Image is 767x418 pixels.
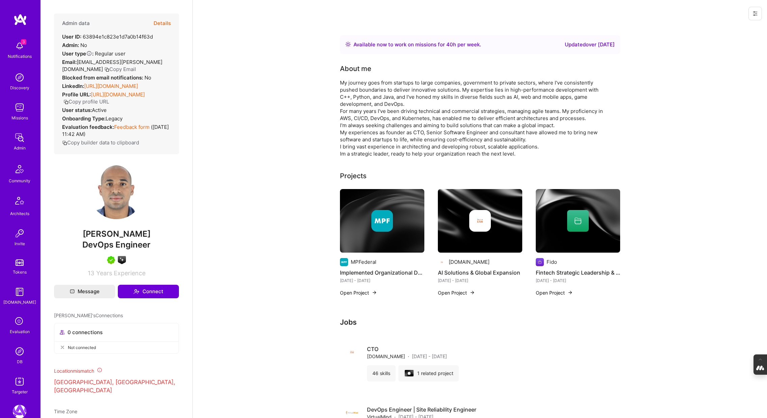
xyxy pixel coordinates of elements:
div: 1 related project [398,365,459,381]
button: Details [154,14,171,33]
div: [DOMAIN_NAME] [449,258,490,265]
button: Open Project [438,289,475,296]
i: icon Copy [63,99,69,104]
strong: User status: [62,107,92,113]
span: Not connected [68,344,96,351]
a: [URL][DOMAIN_NAME] [91,91,145,98]
span: legacy [106,115,123,122]
img: logo [14,14,27,26]
button: Copy profile URL [63,98,109,105]
p: [GEOGRAPHIC_DATA], [GEOGRAPHIC_DATA], [GEOGRAPHIC_DATA] [54,378,179,395]
a: Feedback form [114,124,150,130]
div: My journey goes from startups to large companies, government to private sectors, where I've consi... [340,79,610,157]
img: tokens [16,259,24,266]
img: cover [438,189,522,253]
i: icon Connect [133,288,139,295]
img: admin teamwork [13,131,26,144]
img: arrow-right [567,290,573,295]
h4: DevOps Engineer | Site Reliability Engineer [367,406,476,413]
div: No [62,74,151,81]
img: arrow-right [470,290,475,295]
button: Connect [118,285,179,298]
h3: Jobs [340,318,620,326]
button: Copy Email [104,66,136,73]
strong: Email: [62,59,77,65]
img: Company logo [408,372,411,375]
img: Company logo [536,258,544,266]
img: Architects [11,194,28,210]
div: DB [17,358,23,365]
img: Company logo [340,258,348,266]
i: icon Mail [70,289,75,294]
img: Company logo [438,258,446,266]
span: Time Zone [54,409,77,414]
button: Message [54,285,115,298]
div: Targeter [12,388,28,395]
img: Skill Targeter [13,375,26,388]
button: Open Project [536,289,573,296]
div: Admin [14,144,26,152]
button: 0 connectionsNot connected [54,323,179,354]
img: Availability [345,42,351,47]
span: · [408,353,409,360]
h4: AI Solutions & Global Expansion [438,268,522,277]
span: 0 connections [68,329,103,336]
img: Company logo [345,345,359,359]
div: Community [9,177,30,184]
strong: LinkedIn: [62,83,84,89]
strong: Evaluation feedback: [62,124,114,130]
div: MPFederal [351,258,376,265]
i: icon Copy [62,140,67,145]
div: Fido [547,258,557,265]
div: Evaluation [10,328,30,335]
img: Company logo [371,210,393,232]
img: discovery [13,71,26,84]
span: Years Experience [96,270,146,277]
img: teamwork [13,101,26,114]
div: Projects [340,171,367,181]
i: icon Collaborator [60,330,65,335]
div: Regular user [62,50,126,57]
strong: Admin: [62,42,79,48]
span: [DOMAIN_NAME] [367,353,405,360]
div: ( [DATE] 11:42 AM ) [62,123,171,138]
div: 46 skills [367,365,396,381]
img: cover [340,189,424,253]
h4: Fintech Strategic Leadership & Backend Architecture [536,268,620,277]
div: Tokens [13,269,27,276]
a: [URL][DOMAIN_NAME] [84,83,138,89]
div: About me [340,64,371,74]
strong: User type : [62,50,94,57]
img: Community [11,161,28,177]
span: [PERSON_NAME] [54,229,179,239]
h4: Implemented Organizational DevSecOps [340,268,424,277]
div: Discovery [10,84,29,91]
h4: Admin data [62,20,90,26]
img: arrow-right [372,290,377,295]
img: A.I. guild [118,256,126,264]
strong: Profile URL: [62,91,91,98]
div: No [62,42,87,49]
div: Missions [11,114,28,121]
div: Updated over [DATE] [565,41,615,49]
img: Company logo [469,210,491,232]
strong: User ID: [62,33,81,40]
img: User Avatar [89,165,143,219]
div: Invite [15,240,25,247]
div: [DATE] - [DATE] [340,277,424,284]
span: [DATE] - [DATE] [412,353,447,360]
div: Available now to work on missions for h per week . [353,41,481,49]
div: 63894e1c823e1d7a0b14f63d [62,33,153,40]
img: guide book [13,285,26,299]
button: Open Project [340,289,377,296]
img: Admin Search [13,345,26,358]
i: Help [86,50,92,56]
strong: Blocked from email notifications: [62,74,144,81]
div: Location mismatch [54,367,179,374]
i: icon SelectionTeam [13,315,26,328]
span: 3 [21,39,26,45]
img: cover [536,189,620,253]
div: Architects [10,210,29,217]
strong: Onboarding Type: [62,115,106,122]
div: [DOMAIN_NAME] [3,299,36,306]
